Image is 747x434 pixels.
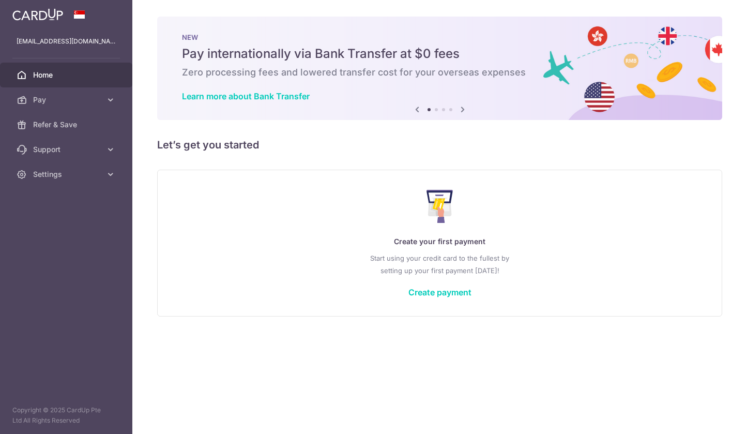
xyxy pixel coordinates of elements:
[33,119,101,130] span: Refer & Save
[17,36,116,47] p: [EMAIL_ADDRESS][DOMAIN_NAME]
[426,190,453,223] img: Make Payment
[178,252,701,277] p: Start using your credit card to the fullest by setting up your first payment [DATE]!
[182,91,310,101] a: Learn more about Bank Transfer
[33,95,101,105] span: Pay
[182,66,697,79] h6: Zero processing fees and lowered transfer cost for your overseas expenses
[178,235,701,248] p: Create your first payment
[33,144,101,155] span: Support
[33,70,101,80] span: Home
[182,33,697,41] p: NEW
[157,137,722,153] h5: Let’s get you started
[182,46,697,62] h5: Pay internationally via Bank Transfer at $0 fees
[157,17,722,120] img: Bank transfer banner
[12,8,63,21] img: CardUp
[408,287,471,297] a: Create payment
[33,169,101,179] span: Settings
